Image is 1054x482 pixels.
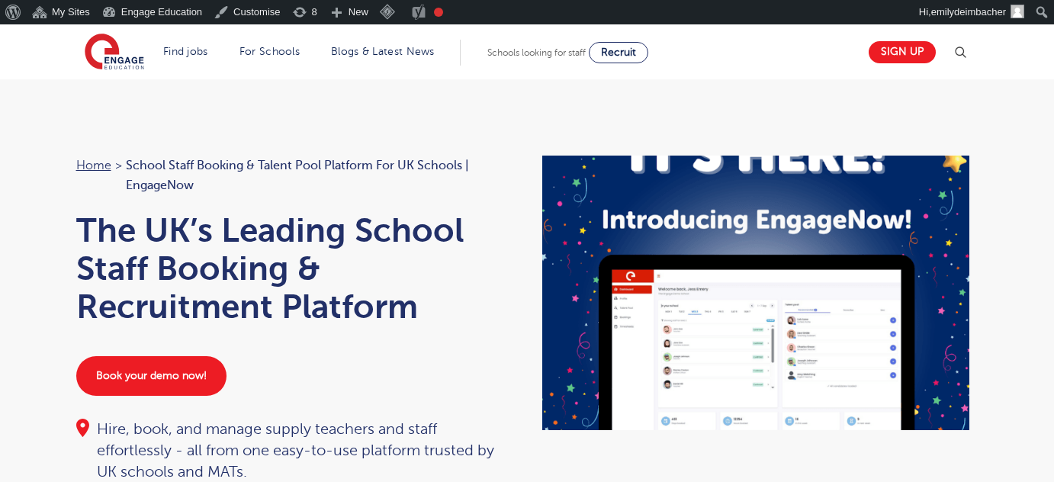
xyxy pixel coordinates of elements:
[76,159,111,172] a: Home
[126,156,513,196] span: School Staff Booking & Talent Pool Platform for UK Schools | EngageNow
[331,46,435,57] a: Blogs & Latest News
[931,6,1006,18] span: emilydeimbacher
[76,156,513,196] nav: breadcrumb
[163,46,208,57] a: Find jobs
[76,211,513,326] h1: The UK’s Leading School Staff Booking & Recruitment Platform
[601,47,636,58] span: Recruit
[239,46,300,57] a: For Schools
[115,159,122,172] span: >
[76,356,227,396] a: Book your demo now!
[487,47,586,58] span: Schools looking for staff
[869,41,936,63] a: Sign up
[589,42,648,63] a: Recruit
[85,34,144,72] img: Engage Education
[434,8,443,17] div: Focus keyphrase not set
